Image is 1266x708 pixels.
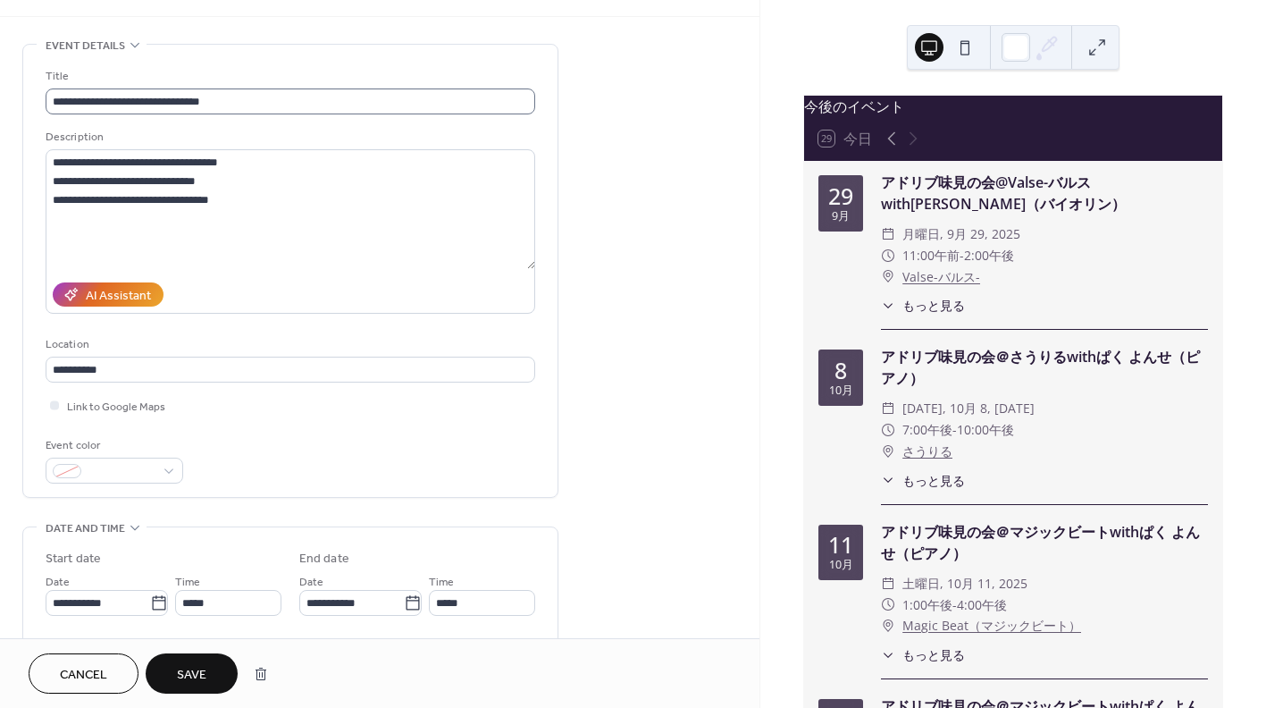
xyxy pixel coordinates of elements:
[46,436,180,455] div: Event color
[86,287,151,306] div: AI Assistant
[881,521,1208,564] div: アドリブ味見の会＠マジックビートwithぱく よんせ（ピアノ）
[952,419,957,441] span: -
[832,211,850,223] div: 9月
[957,419,1014,441] span: 10:00午後
[881,346,1208,389] div: アドリブ味見の会＠さうりるwithぱく よんせ（ピアノ） ​
[29,653,138,694] button: Cancel
[146,653,238,694] button: Save
[902,645,965,664] span: もっと見る
[828,534,853,556] div: 11
[902,419,952,441] span: 7:00午後
[960,245,964,266] span: -
[902,471,965,490] span: もっと見る
[881,573,895,594] div: ​
[881,398,895,419] div: ​
[881,441,895,462] div: ​
[952,594,957,616] span: -
[881,245,895,266] div: ​
[46,128,532,147] div: Description
[881,645,965,664] button: ​もっと見る
[829,385,853,397] div: 10月
[881,296,965,315] button: ​もっと見る
[881,645,895,664] div: ​
[177,666,206,685] span: Save
[881,471,895,490] div: ​
[67,398,165,417] span: Link to Google Maps
[881,615,895,636] div: ​
[902,441,952,462] a: さうりる
[902,594,952,616] span: 1:00午後
[881,594,895,616] div: ​
[46,67,532,86] div: Title
[881,296,895,315] div: ​
[175,573,200,592] span: Time
[834,359,847,382] div: 8
[957,594,1007,616] span: 4:00午後
[902,615,1081,636] a: Magic Beat（マジックビート）
[46,573,70,592] span: Date
[902,296,965,315] span: もっと見る
[902,573,1027,594] span: 土曜日, 10月 11, 2025
[881,223,895,245] div: ​
[881,471,965,490] button: ​もっと見る
[804,96,1222,117] div: 今後のイベント
[902,266,980,288] a: Valse-バルス-
[299,573,323,592] span: Date
[902,245,960,266] span: 11:00午前
[902,223,1020,245] span: 月曜日, 9月 29, 2025
[46,37,125,55] span: Event details
[902,398,1035,419] span: [DATE], 10月 8, [DATE]
[429,573,454,592] span: Time
[46,550,101,569] div: Start date
[881,266,895,288] div: ​
[829,560,853,571] div: 10月
[46,335,532,354] div: Location
[881,419,895,441] div: ​
[53,282,163,307] button: AI Assistant
[828,185,853,207] div: 29
[964,245,1014,266] span: 2:00午後
[881,172,1208,215] div: アドリブ味見の会@Valse-バルスwith[PERSON_NAME]（バイオリン）
[60,666,107,685] span: Cancel
[46,519,125,538] span: Date and time
[299,550,349,569] div: End date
